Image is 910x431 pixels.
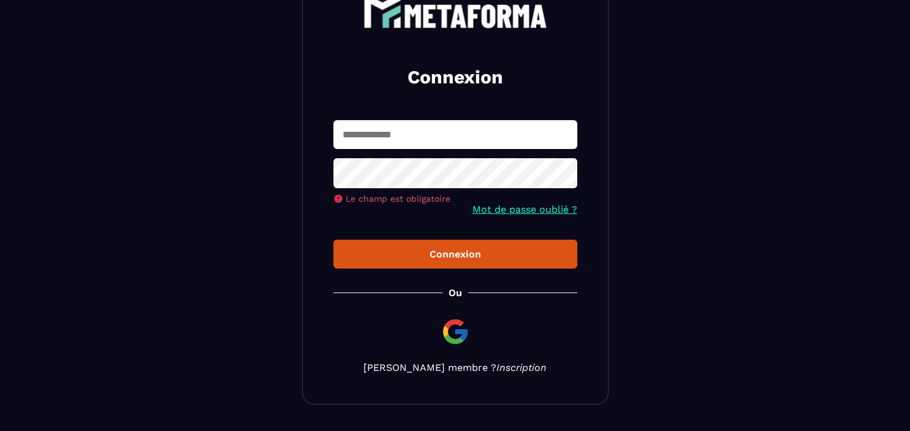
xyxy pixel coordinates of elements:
a: Inscription [496,362,547,373]
a: Mot de passe oublié ? [472,204,577,215]
button: Connexion [333,240,577,269]
h2: Connexion [348,65,563,90]
span: Le champ est obligatoire [346,194,450,204]
p: [PERSON_NAME] membre ? [333,362,577,373]
div: Connexion [343,248,567,260]
p: Ou [449,287,462,299]
img: google [441,317,470,346]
